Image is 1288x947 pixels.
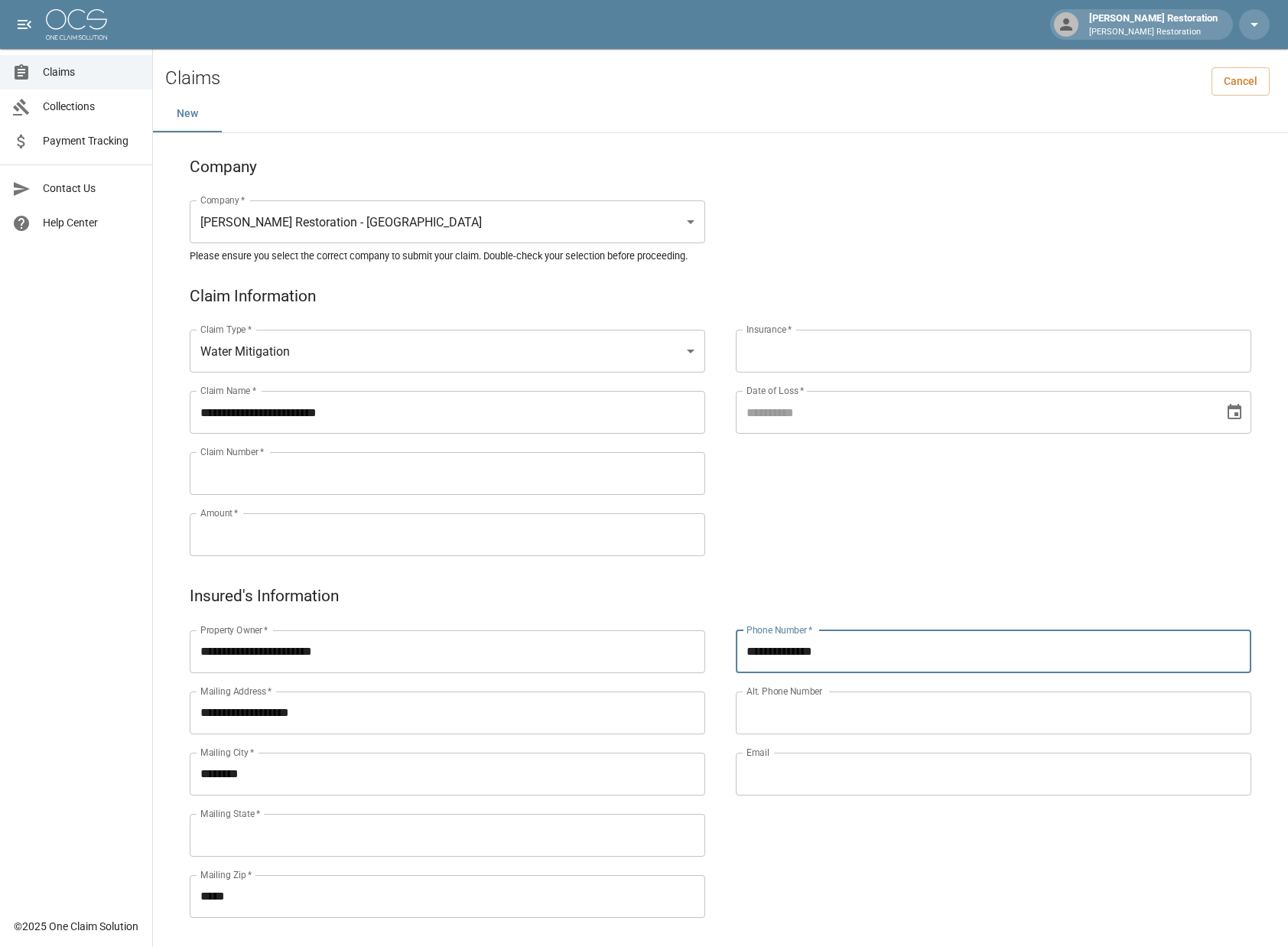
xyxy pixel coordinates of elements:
span: Claims [43,64,140,80]
span: Collections [43,99,140,115]
label: Property Owner [200,623,268,636]
h2: Claims [165,67,220,89]
label: Claim Number [200,445,264,458]
label: Mailing Address [200,685,272,698]
button: open drawer [9,9,40,40]
label: Phone Number [746,623,812,636]
label: Mailing City [200,746,255,759]
a: Cancel [1212,67,1270,96]
label: Alt. Phone Number [746,685,822,698]
div: dynamic tabs [153,96,1288,132]
p: [PERSON_NAME] Restoration [1089,26,1218,39]
span: Payment Tracking [43,133,140,149]
img: ocs-logo-white-transparent.png [46,9,107,40]
label: Amount [200,506,239,519]
label: Claim Type [200,323,252,336]
label: Insurance [746,323,792,336]
label: Company [200,194,246,207]
div: [PERSON_NAME] Restoration - [GEOGRAPHIC_DATA] [190,200,705,243]
div: © 2025 One Claim Solution [14,919,138,934]
button: New [153,96,222,132]
div: Water Mitigation [190,330,705,373]
label: Claim Name [200,384,256,397]
button: Choose date [1219,397,1250,428]
label: Mailing Zip [200,868,252,881]
span: Help Center [43,215,140,231]
div: [PERSON_NAME] Restoration [1083,11,1224,38]
label: Email [746,746,769,759]
label: Date of Loss [746,384,804,397]
h5: Please ensure you select the correct company to submit your claim. Double-check your selection be... [190,249,1251,262]
span: Contact Us [43,181,140,197]
label: Mailing State [200,807,260,820]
